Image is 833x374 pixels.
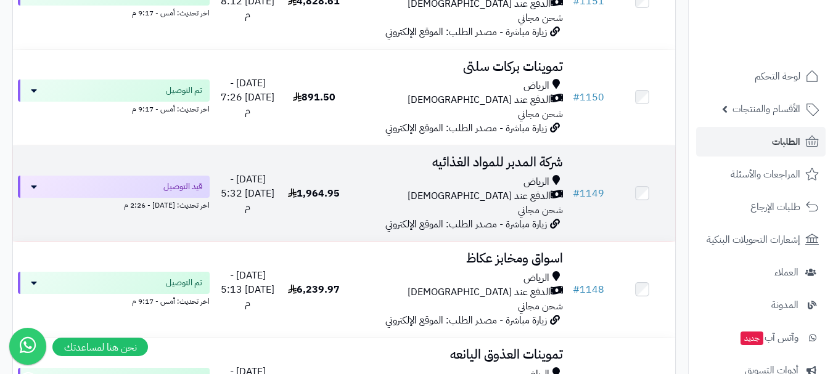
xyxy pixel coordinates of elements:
span: [DATE] - [DATE] 5:13 م [221,268,274,311]
span: الدفع عند [DEMOGRAPHIC_DATA] [408,285,551,299]
span: الطلبات [772,133,800,150]
span: وآتس آب [739,329,798,346]
span: 6,239.97 [288,282,340,297]
span: الأقسام والمنتجات [732,100,800,118]
span: شحن مجاني [518,107,563,121]
span: تم التوصيل [166,84,202,97]
a: #1149 [573,186,604,201]
h3: تموينات بركات سلتى [352,60,563,74]
span: لوحة التحكم [755,68,800,85]
a: المراجعات والأسئلة [696,160,826,189]
img: logo-2.png [749,33,821,59]
span: الرياض [523,175,549,189]
h3: اسواق ومخابز عكاظ [352,251,563,266]
a: #1150 [573,90,604,105]
span: زيارة مباشرة - مصدر الطلب: الموقع الإلكتروني [385,217,547,232]
a: المدونة [696,290,826,320]
span: المراجعات والأسئلة [731,166,800,183]
span: المدونة [771,296,798,314]
span: 891.50 [293,90,335,105]
span: الدفع عند [DEMOGRAPHIC_DATA] [408,189,551,203]
span: جديد [741,331,763,345]
span: زيارة مباشرة - مصدر الطلب: الموقع الإلكتروني [385,25,547,39]
a: #1148 [573,282,604,297]
span: شحن مجاني [518,203,563,217]
h3: شركة المدبر للمواد الغذائيه [352,155,563,169]
span: إشعارات التحويلات البنكية [707,231,800,248]
a: إشعارات التحويلات البنكية [696,225,826,254]
span: شحن مجاني [518,299,563,314]
span: الرياض [523,79,549,93]
span: [DATE] - [DATE] 7:26 م [221,76,274,119]
a: الطلبات [696,127,826,157]
span: زيارة مباشرة - مصدر الطلب: الموقع الإلكتروني [385,121,547,136]
span: الرياض [523,271,549,285]
span: تم التوصيل [166,277,202,289]
span: # [573,186,580,201]
div: اخر تحديث: أمس - 9:17 م [18,6,210,18]
span: # [573,90,580,105]
div: اخر تحديث: أمس - 9:17 م [18,102,210,115]
span: [DATE] - [DATE] 5:32 م [221,172,274,215]
a: لوحة التحكم [696,62,826,91]
a: العملاء [696,258,826,287]
a: طلبات الإرجاع [696,192,826,222]
span: العملاء [774,264,798,281]
span: الدفع عند [DEMOGRAPHIC_DATA] [408,93,551,107]
div: اخر تحديث: أمس - 9:17 م [18,294,210,307]
div: اخر تحديث: [DATE] - 2:26 م [18,198,210,211]
span: زيارة مباشرة - مصدر الطلب: الموقع الإلكتروني [385,313,547,328]
h3: تموينات العذوق اليانعه [352,348,563,362]
a: وآتس آبجديد [696,323,826,352]
span: 1,964.95 [288,186,340,201]
span: شحن مجاني [518,10,563,25]
span: # [573,282,580,297]
span: طلبات الإرجاع [750,198,800,216]
span: قيد التوصيل [163,181,202,193]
